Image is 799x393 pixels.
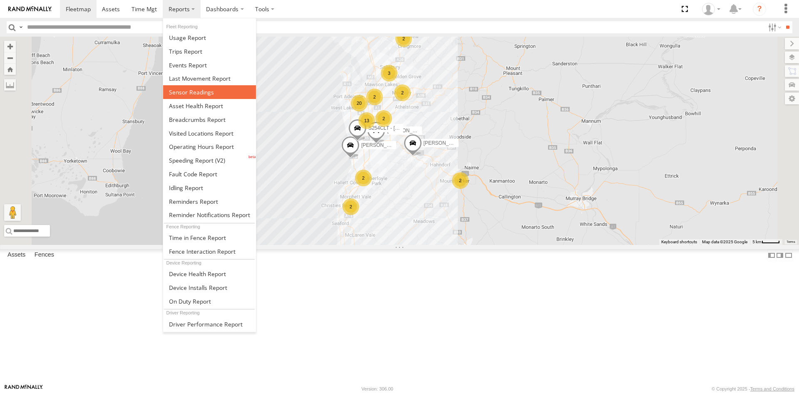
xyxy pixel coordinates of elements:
[785,93,799,104] label: Map Settings
[163,58,256,72] a: Full Events Report
[163,294,256,308] a: On Duty Report
[395,30,412,47] div: 2
[163,140,256,153] a: Asset Operating Hours Report
[753,2,766,16] i: ?
[394,84,411,101] div: 2
[163,195,256,208] a: Reminders Report
[767,249,776,261] label: Dock Summary Table to the Left
[5,385,43,393] a: Visit our Website
[163,245,256,258] a: Fence Interaction Report
[387,127,428,133] span: [PERSON_NAME]
[163,317,256,331] a: Driver Performance Report
[163,281,256,294] a: Device Installs Report
[702,240,747,244] span: Map data ©2025 Google
[381,65,397,82] div: 3
[163,267,256,281] a: Device Health Report
[163,85,256,99] a: Sensor Readings
[765,21,783,33] label: Search Filter Options
[163,181,256,195] a: Idling Report
[661,239,697,245] button: Keyboard shortcuts
[163,99,256,113] a: Asset Health Report
[787,240,795,244] a: Terms (opens in new tab)
[163,208,256,222] a: Service Reminder Notifications Report
[163,44,256,58] a: Trips Report
[342,198,359,215] div: 2
[4,52,16,64] button: Zoom out
[4,41,16,52] button: Zoom in
[752,240,762,244] span: 5 km
[784,249,793,261] label: Hide Summary Table
[750,386,794,391] a: Terms and Conditions
[163,72,256,85] a: Last Movement Report
[366,89,383,105] div: 2
[4,64,16,75] button: Zoom Home
[712,386,794,391] div: © Copyright 2025 -
[375,110,392,127] div: 2
[163,126,256,140] a: Visited Locations Report
[163,31,256,44] a: Usage Report
[4,204,21,221] button: Drag Pegman onto the map to open Street View
[163,153,256,167] a: Fleet Speed Report (V2)
[452,172,469,189] div: 2
[30,250,58,261] label: Fences
[424,140,465,146] span: [PERSON_NAME]
[699,3,723,15] div: Peter Lu
[163,231,256,245] a: Time in Fences Report
[163,331,256,344] a: Assignment Report
[358,112,375,129] div: 13
[351,95,367,111] div: 20
[3,250,30,261] label: Assets
[776,249,784,261] label: Dock Summary Table to the Right
[362,386,393,391] div: Version: 306.00
[17,21,24,33] label: Search Query
[368,125,434,131] span: S254CLT - [PERSON_NAME]
[163,167,256,181] a: Fault Code Report
[361,142,402,148] span: [PERSON_NAME]
[163,113,256,126] a: Breadcrumbs Report
[4,79,16,91] label: Measure
[750,239,782,245] button: Map Scale: 5 km per 40 pixels
[8,6,52,12] img: rand-logo.svg
[355,170,372,186] div: 2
